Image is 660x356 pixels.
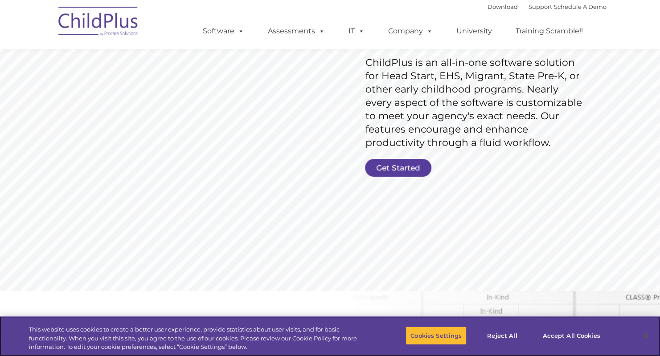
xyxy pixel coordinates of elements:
[365,159,431,177] a: Get Started
[447,22,501,40] a: University
[507,22,592,40] a: Training Scramble!!
[488,3,518,10] a: Download
[636,326,656,345] button: Close
[406,326,467,345] button: Cookies Settings
[474,326,530,345] button: Reject All
[488,3,607,10] font: |
[554,3,607,10] a: Schedule A Demo
[194,22,253,40] a: Software
[365,56,586,150] rs-layer: ChildPlus is an all-in-one software solution for Head Start, EHS, Migrant, State Pre-K, or other ...
[29,325,363,352] div: This website uses cookies to create a better user experience, provide statistics about user visit...
[379,22,442,40] a: Company
[54,0,143,45] img: ChildPlus by Procare Solutions
[529,3,552,10] a: Support
[340,22,373,40] a: IT
[537,326,605,345] button: Accept All Cookies
[259,22,334,40] a: Assessments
